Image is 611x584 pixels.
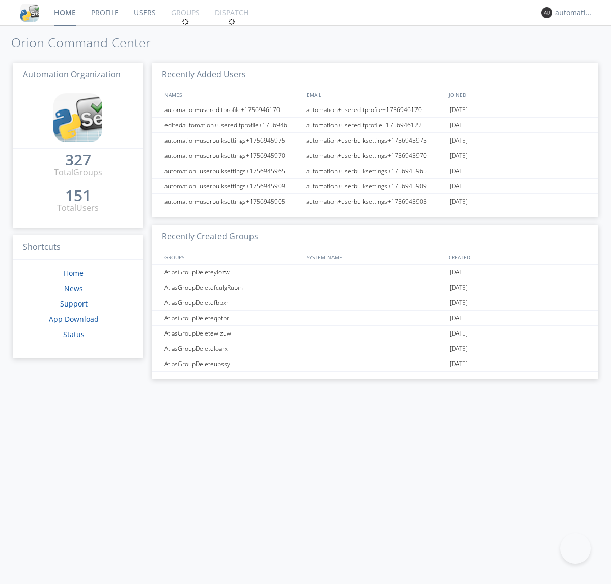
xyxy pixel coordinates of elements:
[23,69,121,80] span: Automation Organization
[450,311,468,326] span: [DATE]
[450,341,468,356] span: [DATE]
[152,326,598,341] a: AtlasGroupDeletewjzuw[DATE]
[162,311,303,325] div: AtlasGroupDeleteqbtpr
[162,87,301,102] div: NAMES
[13,235,143,260] h3: Shortcuts
[450,118,468,133] span: [DATE]
[60,299,88,309] a: Support
[450,163,468,179] span: [DATE]
[162,179,303,193] div: automation+userbulksettings+1756945909
[450,265,468,280] span: [DATE]
[152,179,598,194] a: automation+userbulksettings+1756945909automation+userbulksettings+1756945909[DATE]
[450,280,468,295] span: [DATE]
[303,118,447,132] div: automation+usereditprofile+1756946122
[450,102,468,118] span: [DATE]
[303,179,447,193] div: automation+userbulksettings+1756945909
[450,295,468,311] span: [DATE]
[152,341,598,356] a: AtlasGroupDeleteloarx[DATE]
[304,87,446,102] div: EMAIL
[450,179,468,194] span: [DATE]
[555,8,593,18] div: automation+atlas0003
[162,118,303,132] div: editedautomation+usereditprofile+1756946122
[65,155,91,166] a: 327
[228,18,235,25] img: spin.svg
[152,102,598,118] a: automation+usereditprofile+1756946170automation+usereditprofile+1756946170[DATE]
[152,194,598,209] a: automation+userbulksettings+1756945905automation+userbulksettings+1756945905[DATE]
[182,18,189,25] img: spin.svg
[162,249,301,264] div: GROUPS
[65,190,91,202] a: 151
[162,133,303,148] div: automation+userbulksettings+1756945975
[541,7,552,18] img: 373638.png
[64,284,83,293] a: News
[152,63,598,88] h3: Recently Added Users
[53,93,102,142] img: cddb5a64eb264b2086981ab96f4c1ba7
[162,295,303,310] div: AtlasGroupDeletefbpxr
[162,356,303,371] div: AtlasGroupDeleteubssy
[450,326,468,341] span: [DATE]
[450,148,468,163] span: [DATE]
[152,133,598,148] a: automation+userbulksettings+1756945975automation+userbulksettings+1756945975[DATE]
[162,341,303,356] div: AtlasGroupDeleteloarx
[64,268,84,278] a: Home
[49,314,99,324] a: App Download
[152,265,598,280] a: AtlasGroupDeleteyiozw[DATE]
[450,194,468,209] span: [DATE]
[162,326,303,341] div: AtlasGroupDeletewjzuw
[446,87,589,102] div: JOINED
[162,280,303,295] div: AtlasGroupDeletefculgRubin
[54,166,102,178] div: Total Groups
[162,163,303,178] div: automation+userbulksettings+1756945965
[152,311,598,326] a: AtlasGroupDeleteqbtpr[DATE]
[303,133,447,148] div: automation+userbulksettings+1756945975
[303,194,447,209] div: automation+userbulksettings+1756945905
[20,4,39,22] img: cddb5a64eb264b2086981ab96f4c1ba7
[152,356,598,372] a: AtlasGroupDeleteubssy[DATE]
[303,148,447,163] div: automation+userbulksettings+1756945970
[450,356,468,372] span: [DATE]
[57,202,99,214] div: Total Users
[152,295,598,311] a: AtlasGroupDeletefbpxr[DATE]
[152,280,598,295] a: AtlasGroupDeletefculgRubin[DATE]
[446,249,589,264] div: CREATED
[65,190,91,201] div: 151
[65,155,91,165] div: 327
[303,163,447,178] div: automation+userbulksettings+1756945965
[162,265,303,280] div: AtlasGroupDeleteyiozw
[152,118,598,133] a: editedautomation+usereditprofile+1756946122automation+usereditprofile+1756946122[DATE]
[63,329,85,339] a: Status
[450,133,468,148] span: [DATE]
[560,533,591,564] iframe: Toggle Customer Support
[152,225,598,249] h3: Recently Created Groups
[162,194,303,209] div: automation+userbulksettings+1756945905
[304,249,446,264] div: SYSTEM_NAME
[152,163,598,179] a: automation+userbulksettings+1756945965automation+userbulksettings+1756945965[DATE]
[162,102,303,117] div: automation+usereditprofile+1756946170
[303,102,447,117] div: automation+usereditprofile+1756946170
[162,148,303,163] div: automation+userbulksettings+1756945970
[152,148,598,163] a: automation+userbulksettings+1756945970automation+userbulksettings+1756945970[DATE]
